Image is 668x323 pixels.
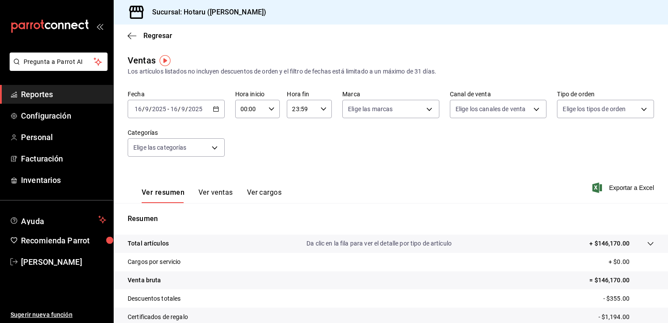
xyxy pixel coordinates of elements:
div: Los artículos listados no incluyen descuentos de orden y el filtro de fechas está limitado a un m... [128,67,654,76]
p: Resumen [128,214,654,224]
p: Descuentos totales [128,294,181,303]
span: Sugerir nueva función [10,310,106,319]
span: Reportes [21,88,106,100]
span: Personal [21,131,106,143]
span: Recomienda Parrot [21,235,106,246]
p: Da clic en la fila para ver el detalle por tipo de artículo [306,239,452,248]
span: [PERSON_NAME] [21,256,106,268]
button: Ver cargos [247,188,282,203]
p: + $146,170.00 [589,239,630,248]
span: Elige las marcas [348,105,393,113]
p: Venta bruta [128,276,161,285]
label: Hora fin [287,91,332,97]
h3: Sucursal: Hotaru ([PERSON_NAME]) [145,7,266,18]
span: Pregunta a Parrot AI [24,57,94,67]
label: Fecha [128,91,225,97]
input: -- [145,105,149,112]
span: / [149,105,152,112]
span: / [185,105,188,112]
label: Canal de venta [450,91,547,97]
label: Tipo de orden [557,91,654,97]
input: -- [134,105,142,112]
p: = $146,170.00 [589,276,654,285]
span: / [178,105,181,112]
div: navigation tabs [142,188,282,203]
button: Ver ventas [198,188,233,203]
p: - $1,194.00 [598,312,654,322]
span: Elige los canales de venta [456,105,525,113]
span: - [167,105,169,112]
a: Pregunta a Parrot AI [6,63,108,73]
label: Hora inicio [235,91,280,97]
span: Inventarios [21,174,106,186]
button: Pregunta a Parrot AI [10,53,108,71]
p: + $0.00 [609,257,654,267]
span: Regresar [143,32,172,40]
p: Cargos por servicio [128,257,181,267]
button: open_drawer_menu [96,23,103,30]
div: Ventas [128,54,156,67]
input: ---- [152,105,167,112]
span: Ayuda [21,214,95,225]
span: Elige las categorías [133,143,187,152]
input: ---- [188,105,203,112]
input: -- [181,105,185,112]
span: Elige los tipos de orden [563,105,626,113]
label: Categorías [128,130,225,136]
button: Regresar [128,32,172,40]
p: Total artículos [128,239,169,248]
span: Configuración [21,110,106,122]
button: Exportar a Excel [594,183,654,193]
label: Marca [342,91,439,97]
input: -- [170,105,178,112]
p: Certificados de regalo [128,312,188,322]
p: - $355.00 [603,294,654,303]
span: Facturación [21,153,106,165]
button: Ver resumen [142,188,184,203]
span: / [142,105,145,112]
img: Tooltip marker [160,55,170,66]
